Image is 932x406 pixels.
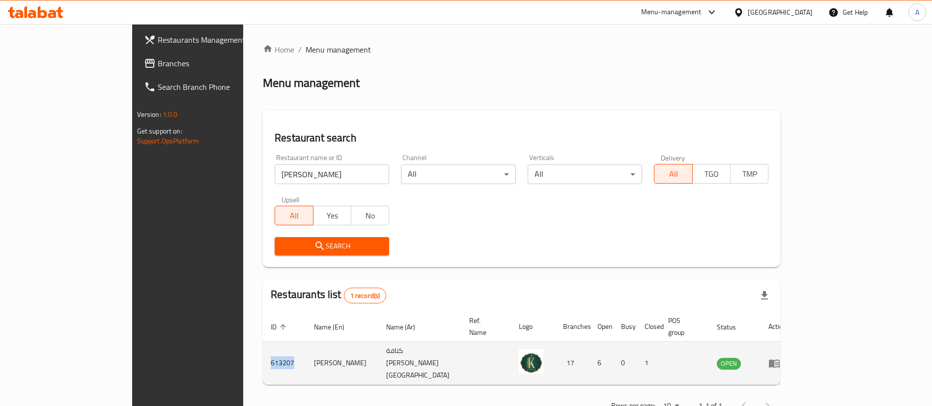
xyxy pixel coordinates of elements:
span: Branches [158,57,280,69]
th: Busy [613,312,637,342]
span: 1 record(s) [344,291,386,300]
span: Version: [137,108,161,121]
span: 1.0.0 [163,108,178,121]
td: [PERSON_NAME] [306,342,378,385]
button: Search [275,237,389,255]
a: Support.OpsPlatform [137,135,199,147]
td: 1 [637,342,660,385]
span: POS group [668,315,697,338]
h2: Restaurants list [271,287,386,303]
a: Search Branch Phone [136,75,288,99]
th: Logo [511,312,555,342]
nav: breadcrumb [263,44,780,55]
span: Status [717,321,749,333]
button: No [351,206,389,225]
button: All [275,206,313,225]
td: كنافة [PERSON_NAME][GEOGRAPHIC_DATA] [378,342,461,385]
a: Branches [136,52,288,75]
td: 0 [613,342,637,385]
label: Delivery [661,154,685,161]
span: TMP [734,167,764,181]
span: Name (Ar) [386,321,428,333]
table: enhanced table [263,312,794,385]
button: TGO [692,164,731,184]
div: All [528,164,642,184]
a: Restaurants Management [136,28,288,52]
span: Ref. Name [469,315,499,338]
div: Total records count [344,288,387,303]
button: Yes [313,206,351,225]
div: Menu [768,357,787,369]
th: Branches [555,312,590,342]
span: ID [271,321,289,333]
span: Search Branch Phone [158,81,280,93]
span: Get support on: [137,125,182,137]
span: No [355,209,385,223]
div: All [401,164,515,184]
span: Menu management [306,44,371,55]
th: Closed [637,312,660,342]
div: [GEOGRAPHIC_DATA] [748,7,813,18]
div: OPEN [717,358,741,370]
span: TGO [697,167,727,181]
button: TMP [730,164,768,184]
span: A [915,7,919,18]
div: Menu-management [641,6,702,18]
th: Action [761,312,794,342]
span: OPEN [717,358,741,369]
li: / [298,44,302,55]
h2: Menu management [263,75,360,91]
span: All [658,167,688,181]
button: All [654,164,692,184]
span: Yes [317,209,347,223]
span: Search [282,240,381,252]
td: 6 [590,342,613,385]
h2: Restaurant search [275,131,768,145]
label: Upsell [282,196,300,203]
span: Name (En) [314,321,357,333]
span: Restaurants Management [158,34,280,46]
td: 17 [555,342,590,385]
input: Search for restaurant name or ID.. [275,164,389,184]
span: All [279,209,309,223]
img: Kunafa Habiba Amman [519,349,543,374]
div: Export file [753,284,776,307]
th: Open [590,312,613,342]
